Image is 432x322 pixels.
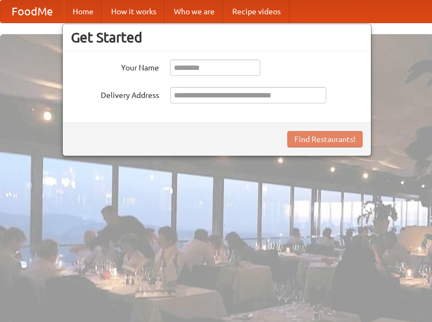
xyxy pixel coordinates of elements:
[223,1,289,23] a: Recipe videos
[64,1,102,23] a: Home
[287,131,363,148] button: Find Restaurants!
[71,87,159,101] label: Delivery Address
[1,1,64,23] a: FoodMe
[71,29,363,46] h3: Get Started
[71,59,159,73] label: Your Name
[165,1,223,23] a: Who we are
[102,1,165,23] a: How it works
